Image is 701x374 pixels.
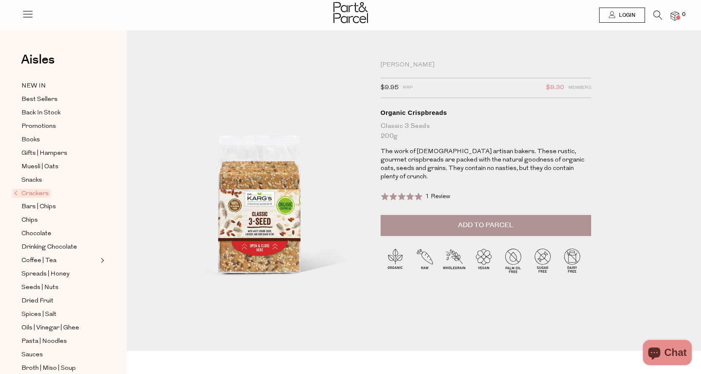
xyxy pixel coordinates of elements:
[21,363,98,374] a: Broth | Miso | Soup
[21,202,56,212] span: Bars | Chips
[21,149,67,159] span: Gifts | Hampers
[599,8,645,23] a: Login
[14,188,98,199] a: Crackers
[21,175,98,186] a: Snacks
[21,108,98,118] a: Back In Stock
[21,202,98,212] a: Bars | Chips
[568,82,591,93] span: Members
[410,246,440,275] img: P_P-ICONS-Live_Bec_V11_Raw.svg
[333,2,368,23] img: Part&Parcel
[440,246,469,275] img: P_P-ICONS-Live_Bec_V11_Wholegrain.svg
[381,148,591,181] p: The work of [DEMOGRAPHIC_DATA] artisan bakers. These rustic, gourmet crispbreads are packed with ...
[640,340,694,367] inbox-online-store-chat: Shopify online store chat
[498,246,528,275] img: P_P-ICONS-Live_Bec_V11_Palm_Oil_Free.svg
[21,122,56,132] span: Promotions
[21,81,46,91] span: NEW IN
[21,350,98,360] a: Sauces
[381,121,591,141] div: Classic 3 Seeds 200g
[21,309,98,320] a: Spices | Salt
[21,95,58,105] span: Best Sellers
[21,121,98,132] a: Promotions
[21,215,98,225] a: Chips
[21,350,43,360] span: Sauces
[21,296,53,306] span: Dried Fruit
[21,229,51,239] span: Chocolate
[21,162,59,172] span: Muesli | Oats
[381,246,410,275] img: P_P-ICONS-Live_Bec_V11_Organic.svg
[381,61,591,69] div: [PERSON_NAME]
[381,109,591,117] div: Organic Crispbreads
[528,246,557,275] img: P_P-ICONS-Live_Bec_V11_Sugar_Free.svg
[21,282,98,293] a: Seeds | Nuts
[21,269,98,279] a: Spreads | Honey
[21,108,61,118] span: Back In Stock
[21,323,98,333] a: Oils | Vinegar | Ghee
[21,215,38,225] span: Chips
[21,50,55,69] span: Aisles
[21,242,98,252] a: Drinking Chocolate
[557,246,587,275] img: P_P-ICONS-Live_Bec_V11_Dairy_Free.svg
[617,12,635,19] span: Login
[21,148,98,159] a: Gifts | Hampers
[458,220,513,230] span: Add to Parcel
[546,82,564,93] span: $9.30
[21,162,98,172] a: Muesli | Oats
[21,296,98,306] a: Dried Fruit
[403,82,413,93] span: RRP
[21,323,79,333] span: Oils | Vinegar | Ghee
[21,256,56,266] span: Coffee | Tea
[425,194,450,200] span: 1 Review
[381,82,399,93] span: $9.95
[21,336,98,347] a: Pasta | Noodles
[469,246,498,275] img: P_P-ICONS-Live_Bec_V11_Vegan.svg
[680,11,688,19] span: 0
[12,189,51,198] span: Crackers
[21,53,55,74] a: Aisles
[21,337,67,347] span: Pasta | Noodles
[21,94,98,105] a: Best Sellers
[21,228,98,239] a: Chocolate
[21,242,77,252] span: Drinking Chocolate
[21,283,59,293] span: Seeds | Nuts
[381,215,591,236] button: Add to Parcel
[21,135,98,145] a: Books
[21,135,40,145] span: Books
[671,11,679,20] a: 0
[21,269,69,279] span: Spreads | Honey
[21,255,98,266] a: Coffee | Tea
[99,255,104,265] button: Expand/Collapse Coffee | Tea
[21,310,56,320] span: Spices | Salt
[21,175,42,186] span: Snacks
[21,363,76,374] span: Broth | Miso | Soup
[21,81,98,91] a: NEW IN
